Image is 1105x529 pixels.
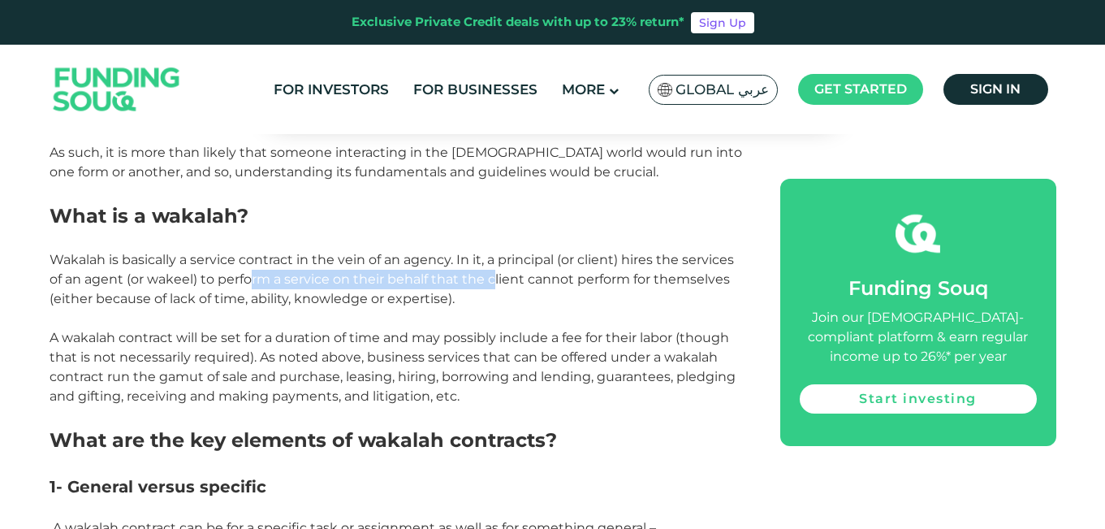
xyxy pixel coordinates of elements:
span: Wakalah is basically a service contract in the vein of an agency. In it, a principal (or client) ... [50,252,734,306]
span: Sign in [970,81,1021,97]
div: Exclusive Private Credit deals with up to 23% return* [352,13,684,32]
span: More [562,81,605,98]
a: For Investors [270,76,393,103]
a: Sign in [943,74,1048,105]
img: SA Flag [658,83,672,97]
span: As such, it is more than likely that someone interacting in the [DEMOGRAPHIC_DATA] world would ru... [50,145,742,180]
span: A wakalah contract will be set for a duration of time and may possibly include a fee for their la... [50,330,736,404]
a: Start investing [800,384,1037,414]
span: Global عربي [676,80,769,99]
span: What is a wakalah? [50,204,248,228]
span: Funding Souq [848,276,988,300]
span: What are the key elements of wakalah contracts? [50,428,557,452]
img: Logo [37,49,196,131]
img: fsicon [896,211,940,256]
a: Sign Up [691,12,754,33]
a: For Businesses [409,76,542,103]
span: 1- General versus specific [50,477,266,496]
div: Join our [DEMOGRAPHIC_DATA]-compliant platform & earn regular income up to 26%* per year [800,308,1037,366]
span: Get started [814,81,907,97]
